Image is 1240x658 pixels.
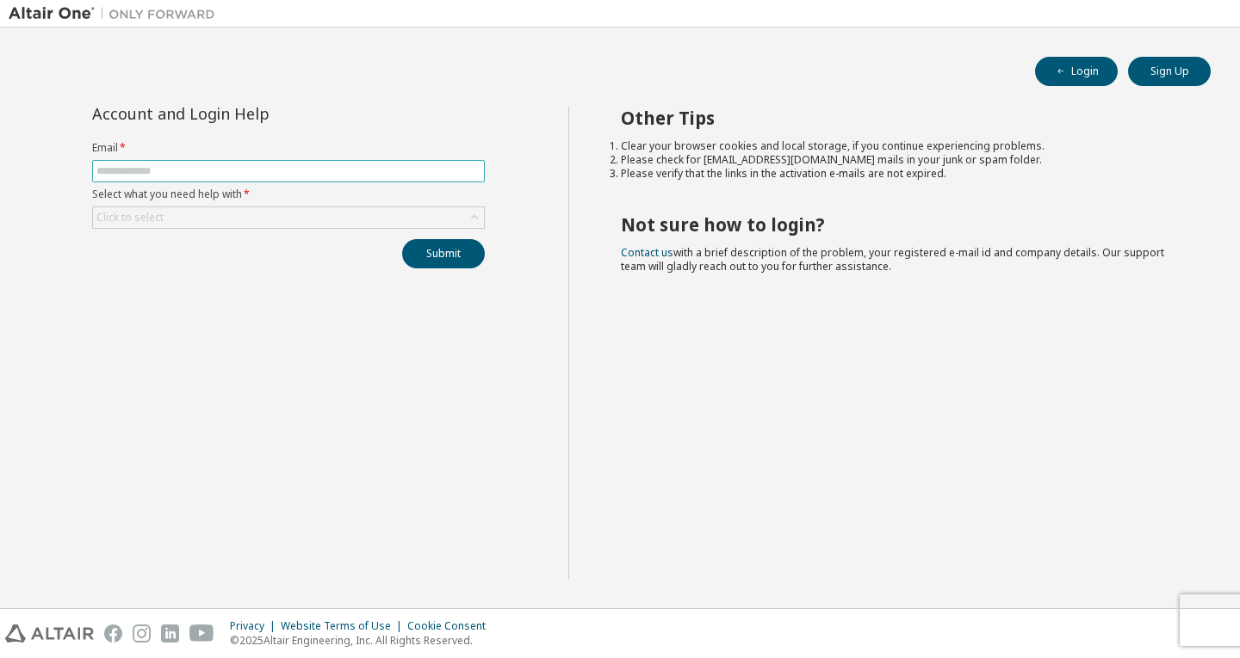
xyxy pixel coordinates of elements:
[621,107,1181,129] h2: Other Tips
[621,245,1164,274] span: with a brief description of the problem, your registered e-mail id and company details. Our suppo...
[621,167,1181,181] li: Please verify that the links in the activation e-mails are not expired.
[92,141,485,155] label: Email
[1035,57,1118,86] button: Login
[1128,57,1211,86] button: Sign Up
[621,213,1181,236] h2: Not sure how to login?
[621,139,1181,153] li: Clear your browser cookies and local storage, if you continue experiencing problems.
[230,619,281,633] div: Privacy
[9,5,224,22] img: Altair One
[93,207,484,228] div: Click to select
[407,619,496,633] div: Cookie Consent
[5,624,94,643] img: altair_logo.svg
[104,624,122,643] img: facebook.svg
[92,188,485,201] label: Select what you need help with
[92,107,406,120] div: Account and Login Help
[161,624,179,643] img: linkedin.svg
[133,624,151,643] img: instagram.svg
[230,633,496,648] p: © 2025 Altair Engineering, Inc. All Rights Reserved.
[189,624,214,643] img: youtube.svg
[621,245,673,260] a: Contact us
[281,619,407,633] div: Website Terms of Use
[402,239,485,268] button: Submit
[96,211,164,224] div: Click to select
[621,153,1181,167] li: Please check for [EMAIL_ADDRESS][DOMAIN_NAME] mails in your junk or spam folder.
